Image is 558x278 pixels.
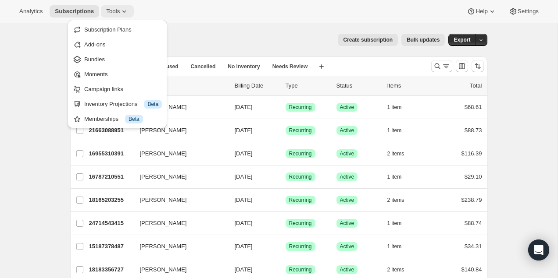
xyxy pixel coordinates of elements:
[84,100,162,109] div: Inventory Projections
[140,219,187,228] span: [PERSON_NAME]
[518,8,539,15] span: Settings
[401,34,445,46] button: Bulk updates
[461,5,501,18] button: Help
[407,36,440,43] span: Bulk updates
[89,194,482,206] div: 18165203255[PERSON_NAME][DATE]SuccessRecurringSuccessActive2 items$238.79
[340,220,354,227] span: Active
[140,172,187,181] span: [PERSON_NAME]
[235,81,279,90] p: Billing Date
[504,5,544,18] button: Settings
[235,127,253,134] span: [DATE]
[465,220,482,226] span: $88.74
[89,148,482,160] div: 16955310391[PERSON_NAME][DATE]SuccessRecurringSuccessActive2 items$116.39
[470,81,482,90] p: Total
[70,112,165,126] button: Memberships
[387,148,414,160] button: 2 items
[89,265,133,274] p: 18183356727
[340,150,354,157] span: Active
[465,243,482,250] span: $34.31
[387,173,402,180] span: 1 item
[147,101,158,108] span: Beta
[528,239,549,260] div: Open Intercom Messenger
[140,149,187,158] span: [PERSON_NAME]
[286,81,329,90] div: Type
[135,100,222,114] button: [PERSON_NAME]
[289,197,312,204] span: Recurring
[387,194,414,206] button: 2 items
[235,266,253,273] span: [DATE]
[140,196,187,204] span: [PERSON_NAME]
[387,104,402,111] span: 1 item
[476,8,487,15] span: Help
[135,216,222,230] button: [PERSON_NAME]
[387,266,404,273] span: 2 items
[340,243,354,250] span: Active
[289,220,312,227] span: Recurring
[70,22,165,36] button: Subscription Plans
[387,197,404,204] span: 2 items
[340,104,354,111] span: Active
[135,170,222,184] button: [PERSON_NAME]
[89,172,133,181] p: 16787210551
[454,36,470,43] span: Export
[289,127,312,134] span: Recurring
[135,123,222,137] button: [PERSON_NAME]
[340,173,354,180] span: Active
[289,266,312,273] span: Recurring
[135,193,222,207] button: [PERSON_NAME]
[101,5,134,18] button: Tools
[289,150,312,157] span: Recurring
[228,63,260,70] span: No inventory
[235,150,253,157] span: [DATE]
[387,101,411,113] button: 1 item
[70,37,165,51] button: Add-ons
[340,127,354,134] span: Active
[387,264,414,276] button: 2 items
[70,97,165,111] button: Inventory Projections
[50,5,99,18] button: Subscriptions
[84,41,105,48] span: Add-ons
[387,217,411,229] button: 1 item
[70,82,165,96] button: Campaign links
[89,196,133,204] p: 18165203255
[89,149,133,158] p: 16955310391
[338,34,398,46] button: Create subscription
[89,240,482,253] div: 15187378487[PERSON_NAME][DATE]SuccessRecurringSuccessActive1 item$34.31
[55,8,94,15] span: Subscriptions
[387,240,411,253] button: 1 item
[448,34,476,46] button: Export
[70,52,165,66] button: Bundles
[191,63,216,70] span: Cancelled
[135,147,222,161] button: [PERSON_NAME]
[289,173,312,180] span: Recurring
[140,242,187,251] span: [PERSON_NAME]
[465,104,482,110] span: $68.61
[84,71,107,77] span: Moments
[89,101,482,113] div: 14928249143[PERSON_NAME][DATE]SuccessRecurringSuccessActive1 item$68.61
[465,127,482,134] span: $88.73
[70,67,165,81] button: Moments
[235,197,253,203] span: [DATE]
[465,173,482,180] span: $29.10
[89,219,133,228] p: 24714543415
[235,173,253,180] span: [DATE]
[135,239,222,253] button: [PERSON_NAME]
[315,60,329,73] button: Create new view
[289,104,312,111] span: Recurring
[14,5,48,18] button: Analytics
[89,81,482,90] div: IDCustomerBilling DateTypeStatusItemsTotal
[336,81,380,90] p: Status
[135,263,222,277] button: [PERSON_NAME]
[89,217,482,229] div: 24714543415[PERSON_NAME][DATE]SuccessRecurringSuccessActive1 item$88.74
[19,8,43,15] span: Analytics
[235,104,253,110] span: [DATE]
[140,265,187,274] span: [PERSON_NAME]
[84,56,105,63] span: Bundles
[431,60,452,72] button: Search and filter results
[89,124,482,137] div: 21663088951[PERSON_NAME][DATE]SuccessRecurringSuccessActive1 item$88.73
[89,171,482,183] div: 16787210551[PERSON_NAME][DATE]SuccessRecurringSuccessActive1 item$29.10
[235,220,253,226] span: [DATE]
[84,86,123,92] span: Campaign links
[129,116,139,123] span: Beta
[89,264,482,276] div: 18183356727[PERSON_NAME][DATE]SuccessRecurringSuccessActive2 items$140.84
